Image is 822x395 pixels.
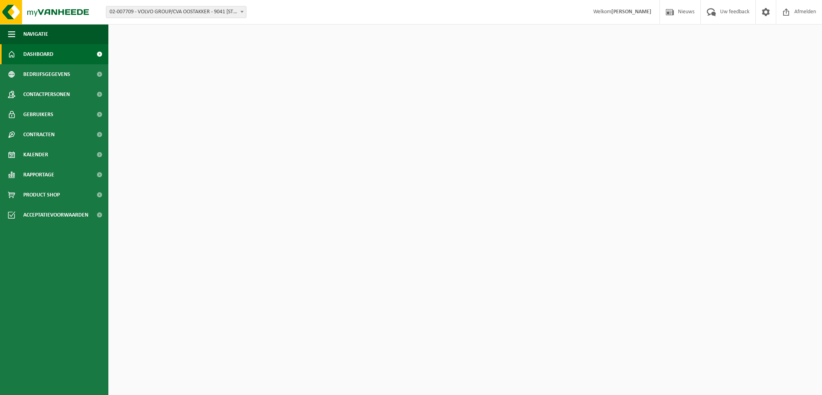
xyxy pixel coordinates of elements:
span: Contracten [23,125,55,145]
strong: [PERSON_NAME] [611,9,651,15]
span: Rapportage [23,165,54,185]
span: Acceptatievoorwaarden [23,205,88,225]
span: Navigatie [23,24,48,44]
span: Dashboard [23,44,53,64]
span: Product Shop [23,185,60,205]
span: Bedrijfsgegevens [23,64,70,84]
span: Contactpersonen [23,84,70,104]
span: Kalender [23,145,48,165]
span: Gebruikers [23,104,53,125]
span: 02-007709 - VOLVO GROUP/CVA OOSTAKKER - 9041 OOSTAKKER, SMALLEHEERWEG 31 [106,6,246,18]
